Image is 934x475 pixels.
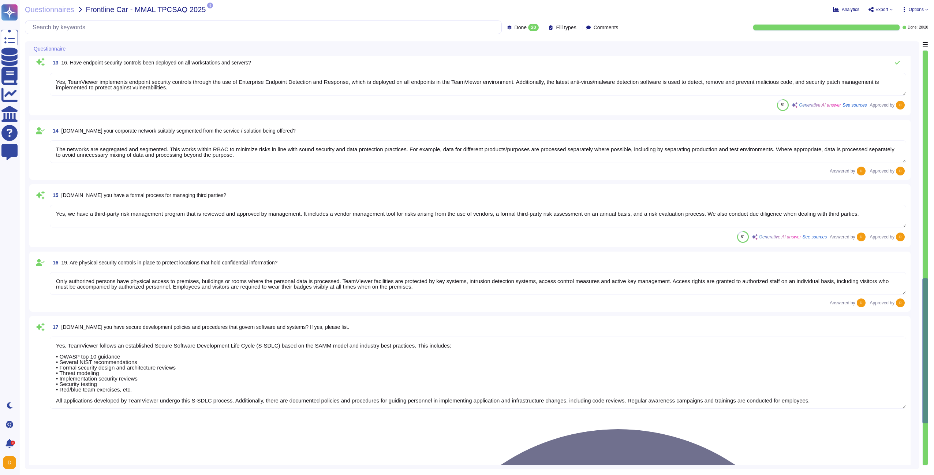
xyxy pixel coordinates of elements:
span: See sources [803,235,827,239]
span: 15 [50,193,59,198]
img: user [896,167,905,175]
span: 81 [781,103,785,107]
span: Analytics [842,7,859,12]
span: Done [515,25,527,30]
span: Questionnaire [34,46,66,51]
span: 81 [741,235,745,239]
textarea: The networks are segregated and segmented. This works within RBAC to minimize risks in line with ... [50,140,906,163]
span: 17 [50,324,59,330]
span: [DOMAIN_NAME] your corporate network suitably segmented from the service / solution being offered? [61,128,296,134]
span: Comments [594,25,619,30]
textarea: Yes, TeamViewer follows an established Secure Software Development Life Cycle (S-SDLC) based on t... [50,337,906,409]
span: Approved by [870,301,894,305]
span: Approved by [870,235,894,239]
span: Frontline Car - MMAL TPCSAQ 2025 [86,6,206,13]
span: 3 [207,3,213,8]
span: See sources [843,103,867,107]
span: Export [875,7,888,12]
img: user [857,233,866,241]
img: user [896,101,905,110]
span: Done: [908,26,918,29]
span: Answered by [830,169,855,173]
span: 16. Have endpoint security controls been deployed on all workstations and servers? [61,60,251,66]
span: [DOMAIN_NAME] you have secure development policies and procedures that govern software and system... [61,324,350,330]
div: 20 [528,24,539,31]
img: user [896,298,905,307]
span: 14 [50,128,59,133]
textarea: Yes, TeamViewer implements endpoint security controls through the use of Enterprise Endpoint Dete... [50,73,906,96]
span: Approved by [870,169,894,173]
span: Generative AI answer [799,103,841,107]
span: Answered by [830,301,855,305]
span: 19. Are physical security controls in place to protect locations that hold confidential information? [61,260,278,266]
span: 13 [50,60,59,65]
span: Generative AI answer [759,235,801,239]
span: [DOMAIN_NAME] you have a formal process for managing third parties? [61,192,227,198]
span: 16 [50,260,59,265]
button: Analytics [833,7,859,12]
button: user [1,454,21,471]
span: Options [909,7,924,12]
img: user [896,233,905,241]
span: Questionnaires [25,6,74,13]
img: user [857,298,866,307]
span: Fill types [556,25,576,30]
img: user [3,456,16,469]
textarea: Only authorized persons have physical access to premises, buildings or rooms where the personal d... [50,272,906,295]
span: 20 / 20 [919,26,928,29]
div: 3 [11,441,15,445]
span: Approved by [870,103,894,107]
span: Answered by [830,235,855,239]
img: user [857,167,866,175]
input: Search by keywords [29,21,501,34]
textarea: Yes, we have a third-party risk management program that is reviewed and approved by management. I... [50,205,906,227]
